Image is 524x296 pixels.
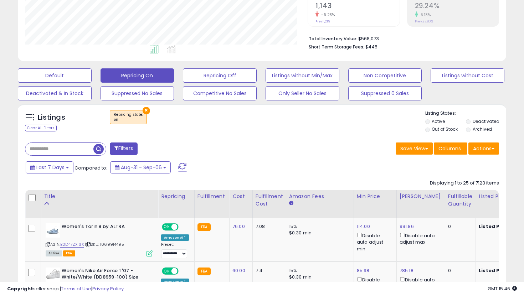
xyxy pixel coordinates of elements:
[432,126,458,132] label: Out of Stock
[357,193,394,200] div: Min Price
[114,117,143,122] div: on
[266,68,339,83] button: Listings without Min/Max
[101,86,174,100] button: Suppressed No Sales
[46,223,60,238] img: 31Q+6mlwMML._SL40_.jpg
[448,223,470,230] div: 0
[473,118,499,124] label: Deactivated
[18,68,92,83] button: Default
[110,142,138,155] button: Filters
[121,164,162,171] span: Aug-31 - Sep-06
[161,242,189,258] div: Preset:
[315,2,399,11] h2: 1,143
[92,285,124,292] a: Privacy Policy
[62,268,148,289] b: Women's Nike Air Force 1 '07 - White/White (DD8959-100) Size 9.5w
[396,142,433,155] button: Save View
[431,68,504,83] button: Listings without Cost
[7,285,33,292] strong: Copyright
[161,193,191,200] div: Repricing
[232,267,245,274] a: 60.00
[448,268,470,274] div: 0
[418,12,431,17] small: 5.18%
[197,223,211,231] small: FBA
[163,268,171,274] span: ON
[289,223,348,230] div: 15%
[256,223,281,230] div: 7.08
[183,86,257,100] button: Competitive No Sales
[430,180,499,187] div: Displaying 1 to 25 of 7123 items
[25,125,57,131] div: Clear All Filters
[266,86,339,100] button: Only Seller No Sales
[46,223,153,256] div: ASIN:
[309,44,364,50] b: Short Term Storage Fees:
[319,12,335,17] small: -6.23%
[161,234,189,241] div: Amazon AI *
[101,68,174,83] button: Repricing On
[26,161,73,173] button: Last 7 Days
[63,250,75,256] span: FBA
[315,19,330,24] small: Prev: 1,219
[44,193,155,200] div: Title
[110,161,171,173] button: Aug-31 - Sep-06
[400,193,442,200] div: [PERSON_NAME]
[178,224,189,230] span: OFF
[400,232,440,245] div: Disable auto adjust max
[473,126,492,132] label: Archived
[163,224,171,230] span: ON
[7,286,124,292] div: seller snap | |
[46,250,62,256] span: All listings currently available for purchase on Amazon
[46,268,60,282] img: 31OVlgn6+4L._SL40_.jpg
[289,193,351,200] div: Amazon Fees
[432,118,445,124] label: Active
[357,267,370,274] a: 85.98
[289,268,348,274] div: 15%
[289,230,348,236] div: $0.30 min
[357,232,391,252] div: Disable auto adjust min
[60,242,84,248] a: B0D47ZX16X
[114,112,143,123] span: Repricing state :
[256,268,281,274] div: 7.4
[309,36,357,42] b: Total Inventory Value:
[479,223,511,230] b: Listed Price:
[18,86,92,100] button: Deactivated & In Stock
[183,68,257,83] button: Repricing Off
[289,274,348,280] div: $0.30 min
[438,145,461,152] span: Columns
[232,223,245,230] a: 76.00
[289,200,293,207] small: Amazon Fees.
[256,193,283,208] div: Fulfillment Cost
[232,193,250,200] div: Cost
[143,107,150,114] button: ×
[75,165,107,171] span: Compared to:
[488,285,517,292] span: 2025-09-14 15:46 GMT
[36,164,65,171] span: Last 7 Days
[357,223,370,230] a: 114.00
[479,267,511,274] b: Listed Price:
[415,19,433,24] small: Prev: 27.80%
[61,285,91,292] a: Terms of Use
[425,110,507,117] p: Listing States:
[178,268,189,274] span: OFF
[400,223,414,230] a: 991.86
[400,267,413,274] a: 785.18
[348,86,422,100] button: Suppressed 0 Sales
[348,68,422,83] button: Non Competitive
[448,193,473,208] div: Fulfillable Quantity
[309,34,494,42] li: $568,073
[38,113,65,123] h5: Listings
[365,43,377,50] span: $445
[415,2,499,11] h2: 29.24%
[62,223,148,232] b: Women's Torin 8 by ALTRA
[197,193,226,200] div: Fulfillment
[85,242,124,247] span: | SKU: 1069914495
[197,268,211,275] small: FBA
[434,142,467,155] button: Columns
[468,142,499,155] button: Actions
